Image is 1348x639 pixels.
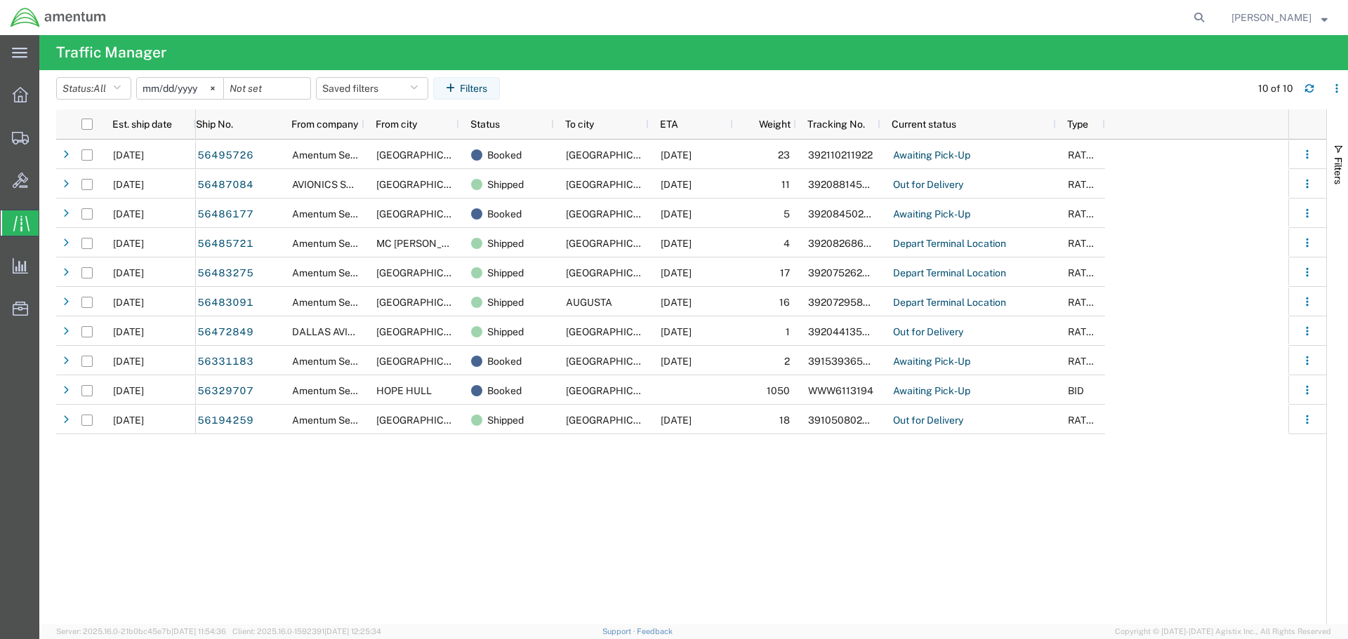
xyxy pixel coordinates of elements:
[137,78,223,99] input: Not set
[660,119,678,130] span: ETA
[232,627,381,635] span: Client: 2025.16.0-1592391
[778,149,790,161] span: 23
[292,297,397,308] span: Amentum Services, Inc.
[892,262,1007,285] a: Depart Terminal Location
[470,119,500,130] span: Status
[1068,385,1084,396] span: BID
[487,317,524,347] span: Shipped
[376,208,477,220] span: Fort Belvoir
[487,376,522,405] span: Booked
[808,267,881,278] span: 392075262994
[566,238,666,249] span: Fort Belvoir
[113,415,144,426] span: 07/15/2025
[808,385,873,396] span: WWW6113194
[892,203,971,226] a: Awaiting Pick-Up
[808,297,881,308] span: 392072958260
[487,170,524,199] span: Shipped
[892,351,971,373] a: Awaiting Pick-Up
[808,179,878,190] span: 392088145201
[602,627,637,635] a: Support
[1068,238,1099,249] span: RATED
[565,119,594,130] span: To city
[292,267,397,278] span: Amentum Services, Inc.
[487,347,522,376] span: Booked
[1068,326,1099,337] span: RATED
[1231,9,1328,26] button: [PERSON_NAME]
[661,149,692,161] span: 08/15/2025
[784,208,790,220] span: 5
[113,356,144,367] span: 07/29/2025
[376,238,574,249] span: MC GUIRE AFB
[892,410,964,432] a: Out for Delivery
[197,233,254,255] a: 56485721
[661,208,692,220] span: 08/19/2025
[1068,356,1099,367] span: RATED
[1068,208,1099,220] span: RATED
[566,326,666,337] span: Fort Belvoir
[433,77,500,100] button: Filters
[112,119,172,130] span: Est. ship date
[779,415,790,426] span: 18
[324,627,381,635] span: [DATE] 12:25:34
[1231,10,1311,25] span: Bobby Allison
[780,267,790,278] span: 17
[197,410,254,432] a: 56194259
[316,77,428,100] button: Saved filters
[808,356,881,367] span: 391539365837
[487,140,522,170] span: Booked
[661,326,692,337] span: 08/14/2025
[892,174,964,196] a: Out for Delivery
[566,149,746,161] span: FORT KNOX
[10,7,107,28] img: logo
[113,179,144,190] span: 08/13/2025
[113,238,144,249] span: 08/13/2025
[808,149,873,161] span: 392110211922
[291,119,358,130] span: From company
[376,297,477,308] span: Fort Belvoir
[767,385,790,396] span: 1050
[197,380,254,403] a: 56329707
[892,321,964,344] a: Out for Delivery
[1068,415,1099,426] span: RATED
[197,351,254,373] a: 56331183
[784,238,790,249] span: 4
[376,326,477,337] span: ARLINGTON
[93,83,106,94] span: All
[292,179,416,190] span: AVIONICS SPECIALIST INC
[779,297,790,308] span: 16
[892,144,971,167] a: Awaiting Pick-Up
[197,144,254,167] a: 56495726
[292,238,397,249] span: Amentum Services, Inc.
[808,326,880,337] span: 392044135749
[808,208,883,220] span: 392084502053
[744,119,791,130] span: Weight
[292,356,397,367] span: Amentum Services, Inc.
[487,258,524,288] span: Shipped
[113,385,144,396] span: 07/30/2025
[487,229,524,258] span: Shipped
[892,233,1007,255] a: Depart Terminal Location
[1068,297,1099,308] span: RATED
[661,267,692,278] span: 08/15/2025
[113,297,144,308] span: 08/13/2025
[566,208,666,220] span: MIAMI
[113,208,144,220] span: 08/13/2025
[892,380,971,403] a: Awaiting Pick-Up
[487,288,524,317] span: Shipped
[1333,157,1344,184] span: Filters
[376,267,477,278] span: Fort Belvoir
[566,415,666,426] span: ATLANTA
[892,119,956,130] span: Current status
[376,415,477,426] span: Fort Belvoir
[171,627,226,635] span: [DATE] 11:54:36
[661,356,692,367] span: 08/04/2025
[786,326,790,337] span: 1
[566,356,666,367] span: Fort Belvoir
[196,119,233,130] span: Ship No.
[292,415,397,426] span: Amentum Services, Inc.
[113,149,144,161] span: 08/14/2025
[784,356,790,367] span: 2
[292,385,397,396] span: Amentum Services, Inc.
[197,321,254,344] a: 56472849
[781,179,790,190] span: 11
